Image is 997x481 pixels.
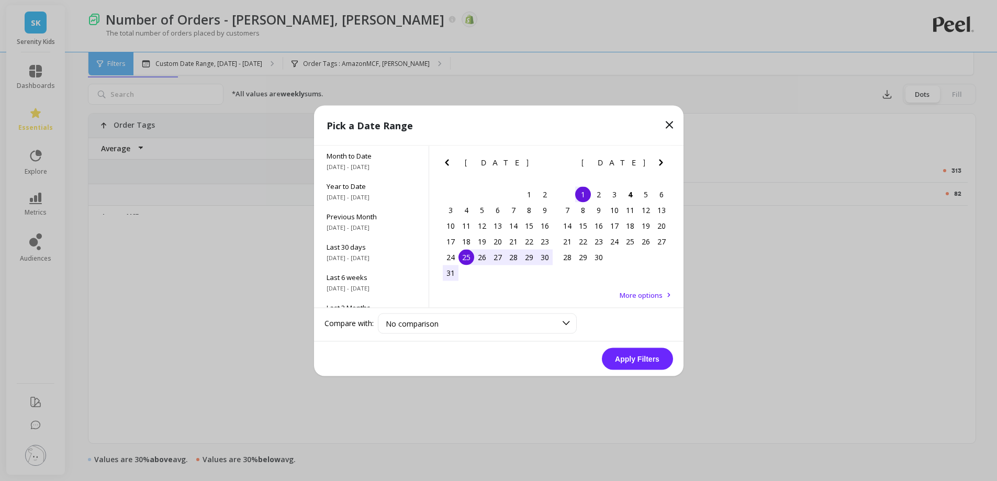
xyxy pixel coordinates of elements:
[458,233,474,249] div: Choose Monday, August 18th, 2025
[490,233,506,249] div: Choose Wednesday, August 20th, 2025
[607,233,622,249] div: Choose Wednesday, September 24th, 2025
[638,186,654,202] div: Choose Friday, September 5th, 2025
[559,249,575,265] div: Choose Sunday, September 28th, 2025
[654,233,669,249] div: Choose Saturday, September 27th, 2025
[474,249,490,265] div: Choose Tuesday, August 26th, 2025
[638,233,654,249] div: Choose Friday, September 26th, 2025
[506,233,521,249] div: Choose Thursday, August 21st, 2025
[607,202,622,218] div: Choose Wednesday, September 10th, 2025
[622,202,638,218] div: Choose Thursday, September 11th, 2025
[654,202,669,218] div: Choose Saturday, September 13th, 2025
[575,218,591,233] div: Choose Monday, September 15th, 2025
[620,290,663,299] span: More options
[506,218,521,233] div: Choose Thursday, August 14th, 2025
[521,233,537,249] div: Choose Friday, August 22nd, 2025
[559,233,575,249] div: Choose Sunday, September 21st, 2025
[327,181,416,191] span: Year to Date
[327,162,416,171] span: [DATE] - [DATE]
[490,249,506,265] div: Choose Wednesday, August 27th, 2025
[474,218,490,233] div: Choose Tuesday, August 12th, 2025
[559,202,575,218] div: Choose Sunday, September 7th, 2025
[622,218,638,233] div: Choose Thursday, September 18th, 2025
[537,233,553,249] div: Choose Saturday, August 23rd, 2025
[537,249,553,265] div: Choose Saturday, August 30th, 2025
[327,284,416,292] span: [DATE] - [DATE]
[654,218,669,233] div: Choose Saturday, September 20th, 2025
[458,249,474,265] div: Choose Monday, August 25th, 2025
[602,348,673,370] button: Apply Filters
[327,223,416,231] span: [DATE] - [DATE]
[327,303,416,312] span: Last 3 Months
[537,186,553,202] div: Choose Saturday, August 2nd, 2025
[581,158,647,166] span: [DATE]
[655,156,671,173] button: Next Month
[521,218,537,233] div: Choose Friday, August 15th, 2025
[559,186,669,265] div: month 2025-09
[591,218,607,233] div: Choose Tuesday, September 16th, 2025
[443,186,553,281] div: month 2025-08
[441,156,457,173] button: Previous Month
[622,186,638,202] div: Choose Thursday, September 4th, 2025
[537,202,553,218] div: Choose Saturday, August 9th, 2025
[559,218,575,233] div: Choose Sunday, September 14th, 2025
[458,218,474,233] div: Choose Monday, August 11th, 2025
[474,202,490,218] div: Choose Tuesday, August 5th, 2025
[443,202,458,218] div: Choose Sunday, August 3rd, 2025
[490,202,506,218] div: Choose Wednesday, August 6th, 2025
[557,156,574,173] button: Previous Month
[324,318,374,329] label: Compare with:
[327,193,416,201] span: [DATE] - [DATE]
[327,253,416,262] span: [DATE] - [DATE]
[443,265,458,281] div: Choose Sunday, August 31st, 2025
[537,218,553,233] div: Choose Saturday, August 16th, 2025
[327,151,416,160] span: Month to Date
[638,218,654,233] div: Choose Friday, September 19th, 2025
[490,218,506,233] div: Choose Wednesday, August 13th, 2025
[521,186,537,202] div: Choose Friday, August 1st, 2025
[465,158,530,166] span: [DATE]
[521,249,537,265] div: Choose Friday, August 29th, 2025
[443,233,458,249] div: Choose Sunday, August 17th, 2025
[474,233,490,249] div: Choose Tuesday, August 19th, 2025
[607,186,622,202] div: Choose Wednesday, September 3rd, 2025
[521,202,537,218] div: Choose Friday, August 8th, 2025
[591,233,607,249] div: Choose Tuesday, September 23rd, 2025
[327,242,416,251] span: Last 30 days
[443,249,458,265] div: Choose Sunday, August 24th, 2025
[443,218,458,233] div: Choose Sunday, August 10th, 2025
[575,249,591,265] div: Choose Monday, September 29th, 2025
[591,202,607,218] div: Choose Tuesday, September 9th, 2025
[607,218,622,233] div: Choose Wednesday, September 17th, 2025
[458,202,474,218] div: Choose Monday, August 4th, 2025
[591,186,607,202] div: Choose Tuesday, September 2nd, 2025
[506,249,521,265] div: Choose Thursday, August 28th, 2025
[575,186,591,202] div: Choose Monday, September 1st, 2025
[386,318,439,328] span: No comparison
[327,272,416,282] span: Last 6 weeks
[654,186,669,202] div: Choose Saturday, September 6th, 2025
[638,202,654,218] div: Choose Friday, September 12th, 2025
[327,118,413,132] p: Pick a Date Range
[575,233,591,249] div: Choose Monday, September 22nd, 2025
[622,233,638,249] div: Choose Thursday, September 25th, 2025
[327,211,416,221] span: Previous Month
[538,156,555,173] button: Next Month
[506,202,521,218] div: Choose Thursday, August 7th, 2025
[575,202,591,218] div: Choose Monday, September 8th, 2025
[591,249,607,265] div: Choose Tuesday, September 30th, 2025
